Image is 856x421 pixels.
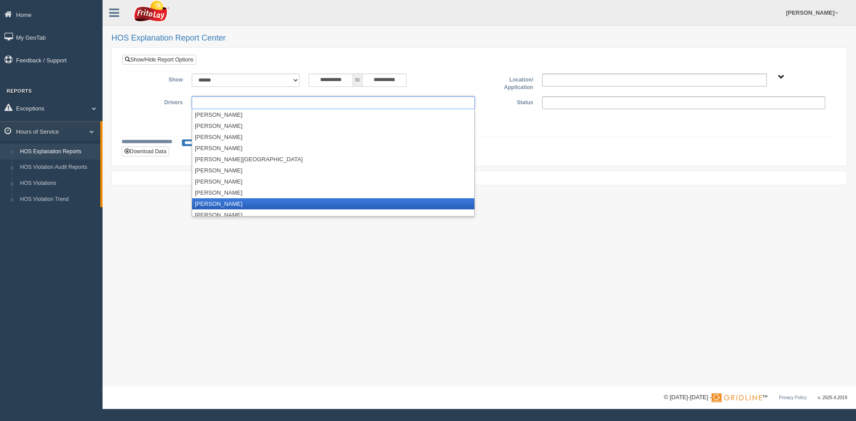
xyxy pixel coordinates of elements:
li: [PERSON_NAME] [192,209,474,221]
a: Show/Hide Report Options [122,55,196,65]
button: Download Data [122,147,169,156]
a: HOS Violation Audit Reports [16,159,100,176]
li: [PERSON_NAME][GEOGRAPHIC_DATA] [192,154,474,165]
img: Gridline [712,393,762,402]
li: [PERSON_NAME] [192,176,474,187]
a: HOS Explanation Reports [16,144,100,160]
span: to [353,74,362,87]
label: Show [129,74,187,84]
span: v. 2025.4.2019 [818,395,847,400]
label: Status [479,96,538,107]
li: [PERSON_NAME] [192,120,474,131]
li: [PERSON_NAME] [192,131,474,143]
label: Location/ Application [479,74,538,92]
li: [PERSON_NAME] [192,109,474,120]
label: Drivers [129,96,187,107]
li: [PERSON_NAME] [192,165,474,176]
li: [PERSON_NAME] [192,187,474,198]
a: HOS Violation Trend [16,192,100,208]
li: [PERSON_NAME] [192,198,474,209]
li: [PERSON_NAME] [192,143,474,154]
div: © [DATE]-[DATE] - ™ [664,393,847,402]
h2: HOS Explanation Report Center [111,34,847,43]
a: HOS Violations [16,176,100,192]
a: Privacy Policy [779,395,807,400]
